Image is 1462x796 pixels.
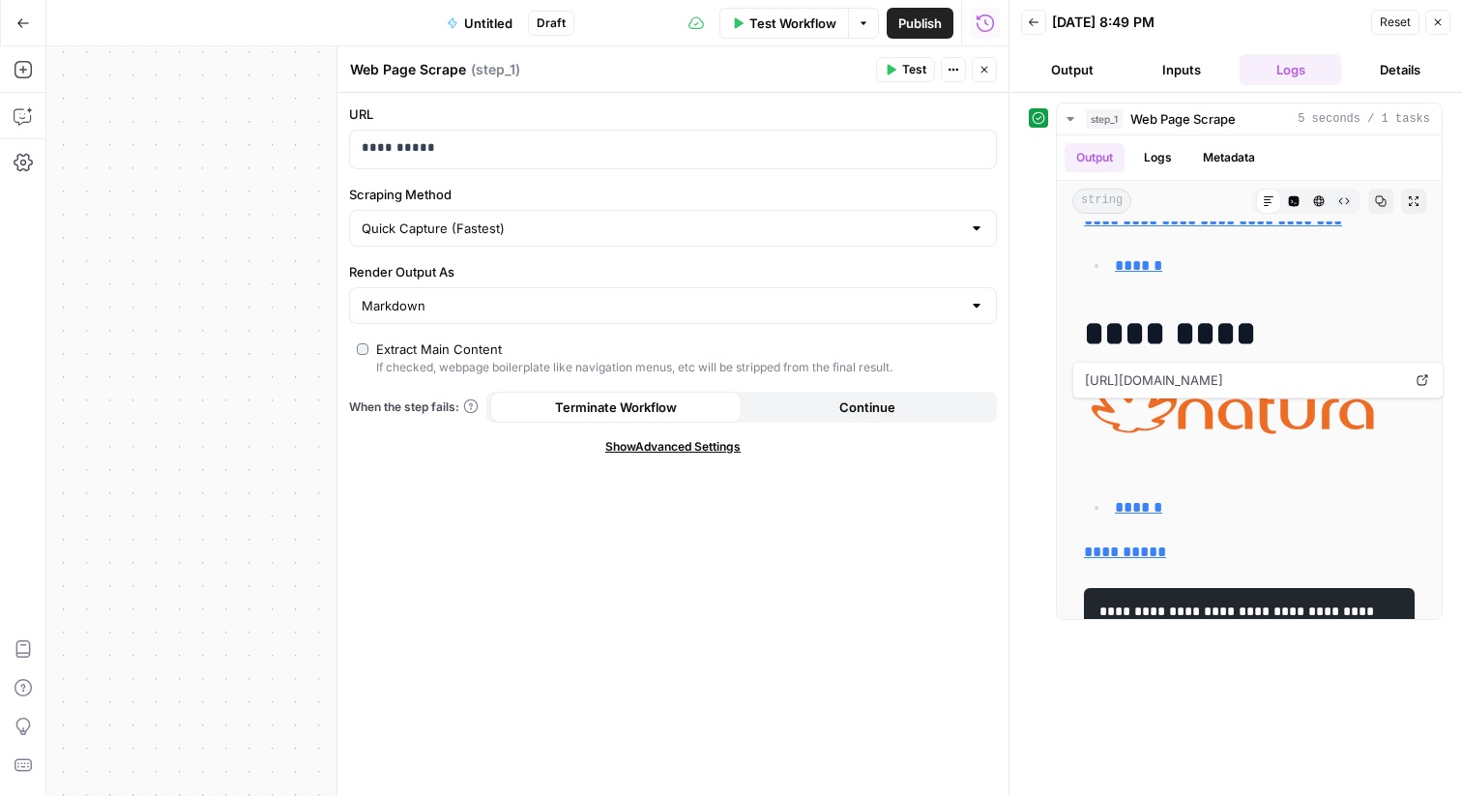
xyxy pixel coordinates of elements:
button: Untitled [435,8,524,39]
span: Terminate Workflow [555,398,677,417]
input: Quick Capture (Fastest) [362,219,961,238]
input: Extract Main ContentIf checked, webpage boilerplate like navigation menus, etc will be stripped f... [357,343,368,355]
span: Web Page Scrape [1130,109,1236,129]
div: Extract Main Content [376,339,502,359]
div: 5 seconds / 1 tasks [1057,135,1442,619]
span: Draft [537,15,566,32]
span: Test Workflow [749,14,836,33]
button: Continue [742,392,993,423]
label: URL [349,104,997,124]
span: Test [902,61,926,78]
span: string [1072,189,1131,214]
button: Logs [1132,143,1184,172]
label: Render Output As [349,262,997,281]
button: Inputs [1130,54,1232,85]
span: Publish [898,14,942,33]
span: Reset [1380,14,1411,31]
span: Show Advanced Settings [605,438,741,456]
textarea: Web Page Scrape [350,60,466,79]
button: Reset [1371,10,1419,35]
label: Scraping Method [349,185,997,204]
span: [URL][DOMAIN_NAME] [1081,363,1406,398]
button: Logs [1240,54,1341,85]
span: ( step_1 ) [471,60,520,79]
span: Continue [839,398,895,417]
button: Test Workflow [719,8,848,39]
a: When the step fails: [349,398,479,416]
button: Publish [887,8,953,39]
span: Untitled [464,14,512,33]
div: If checked, webpage boilerplate like navigation menus, etc will be stripped from the final result. [376,359,892,376]
button: 5 seconds / 1 tasks [1057,103,1442,134]
button: Metadata [1191,143,1267,172]
span: step_1 [1086,109,1123,129]
span: 5 seconds / 1 tasks [1298,110,1430,128]
button: Test [876,57,935,82]
button: Output [1065,143,1125,172]
button: Output [1021,54,1123,85]
input: Markdown [362,296,961,315]
button: Details [1349,54,1450,85]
